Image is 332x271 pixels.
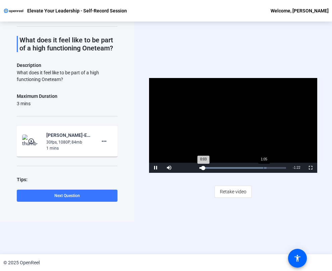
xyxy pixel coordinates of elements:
p: What does it feel like to be part of a high functioning Oneteam? [19,36,117,52]
span: Retake video [220,185,246,198]
mat-icon: accessibility [293,254,301,262]
div: Progress Bar [199,167,286,169]
div: © 2025 OpenReel [3,259,40,266]
p: Description [17,61,117,69]
img: thumb-nail [22,134,42,148]
mat-icon: more_horiz [100,137,108,145]
span: 1:22 [294,166,300,169]
span: Next Question [54,193,80,198]
div: What does it feel like to be part of a high functioning Oneteam? [17,69,117,83]
div: Welcome, [PERSON_NAME] [271,7,329,15]
div: Tips: [17,176,117,184]
div: 30fps, 1080P, 84mb [46,139,91,145]
button: Pause [149,163,162,173]
p: Elevate Your Leadership - Self-Record Session [27,7,127,15]
button: Mute [162,163,176,173]
div: 3 mins [17,100,57,107]
button: Fullscreen [304,163,317,173]
img: OpenReel logo [3,7,24,14]
div: Video Player [149,78,317,173]
div: 1 mins [46,145,91,151]
button: Retake video [215,186,252,198]
span: - [293,166,294,169]
div: [PERSON_NAME]-Elevate your Leadership - OneTeam-Elevate Your Leadership - Self-Record Session-175... [46,131,91,139]
div: Maximum Duration [17,92,57,100]
button: Next Question [17,190,117,202]
mat-icon: play_circle_outline [28,138,36,145]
